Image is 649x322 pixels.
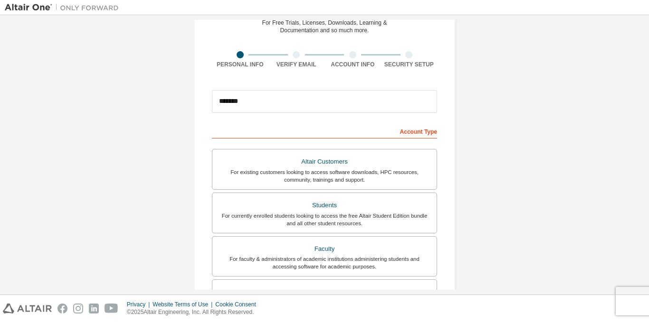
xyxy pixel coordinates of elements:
div: Account Info [324,61,381,68]
div: For Free Trials, Licenses, Downloads, Learning & Documentation and so much more. [262,19,387,34]
img: facebook.svg [57,304,67,313]
div: Altair Customers [218,155,431,168]
img: Altair One [5,3,124,12]
img: altair_logo.svg [3,304,52,313]
div: Verify Email [268,61,325,68]
div: For currently enrolled students looking to access the free Altair Student Edition bundle and all ... [218,212,431,227]
img: instagram.svg [73,304,83,313]
div: Security Setup [381,61,438,68]
div: Faculty [218,242,431,256]
div: Cookie Consent [215,301,261,308]
div: Account Type [212,123,437,138]
div: Students [218,199,431,212]
div: For existing customers looking to access software downloads, HPC resources, community, trainings ... [218,168,431,184]
p: © 2025 Altair Engineering, Inc. All Rights Reserved. [127,308,262,316]
img: linkedin.svg [89,304,99,313]
div: Website Terms of Use [153,301,215,308]
img: youtube.svg [105,304,118,313]
div: Privacy [127,301,153,308]
div: Everyone else [218,285,431,299]
div: Personal Info [212,61,268,68]
div: For faculty & administrators of academic institutions administering students and accessing softwa... [218,255,431,270]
